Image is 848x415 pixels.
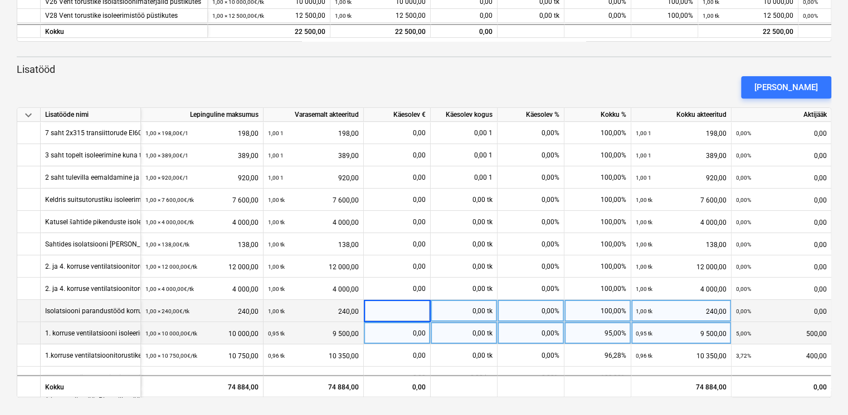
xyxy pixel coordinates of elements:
[736,166,827,189] div: 0,00
[703,9,793,23] div: 12 500,00
[564,9,631,23] div: 0,00%
[564,108,631,122] div: Kokku %
[736,211,827,234] div: 0,00
[268,122,359,145] div: 198,00
[736,152,751,159] small: 0,00%
[145,255,259,278] div: 12 000,00
[636,367,727,389] div: 1 561,00
[368,344,426,367] div: 0,00
[736,264,751,270] small: 0,00%
[45,300,153,322] div: Isolatsiooni parandustööd korrustel
[268,233,359,256] div: 138,00
[141,375,264,397] div: 74 884,00
[636,241,652,248] small: 1,00 tk
[212,25,325,39] div: 22 500,00
[736,189,827,211] div: 0,00
[368,144,426,166] div: 0,00
[145,322,259,345] div: 10 000,00
[268,322,359,345] div: 9 500,00
[736,241,751,248] small: 0,00%
[636,300,727,323] div: 240,00
[636,211,727,234] div: 4 000,00
[498,322,564,344] div: 0,00%
[368,367,426,389] div: 0,00
[636,144,727,167] div: 389,00
[636,175,651,181] small: 1,00 1
[268,189,359,211] div: 7 600,00
[498,344,564,367] div: 0,00%
[41,375,141,397] div: Kokku
[145,233,259,256] div: 138,00
[145,211,259,234] div: 4 000,00
[498,233,564,255] div: 0,00%
[631,375,732,397] div: 74 884,00
[741,76,831,98] button: [PERSON_NAME]
[45,122,180,144] div: 7 saht 2x315 transiittorude EI60 isoleerimine
[564,255,631,278] div: 100,00%
[698,24,798,38] div: 22 500,00
[268,241,285,248] small: 1,00 tk
[736,308,751,314] small: 0,00%
[736,122,827,145] div: 0,00
[498,166,564,189] div: 0,00%
[498,108,564,122] div: Käesolev %
[564,211,631,233] div: 100,00%
[564,144,631,166] div: 100,00%
[498,189,564,211] div: 0,00%
[268,330,285,337] small: 0,95 tk
[264,108,364,122] div: Varasemalt akteeritud
[268,353,285,359] small: 0,96 tk
[268,211,359,234] div: 4 000,00
[368,322,426,344] div: 0,00
[431,344,498,367] div: 0,00 tk
[145,308,189,314] small: 1,00 × 240,00€ / tk
[498,9,564,23] div: 0,00 tk
[45,189,194,210] div: Keldris suitsutorustiku isoleerimine ja plekitamine
[268,219,285,225] small: 1,00 tk
[368,255,426,278] div: 0,00
[754,80,818,95] div: [PERSON_NAME]
[368,166,426,189] div: 0,00
[732,375,832,397] div: 0,00
[431,233,498,255] div: 0,00 tk
[498,122,564,144] div: 0,00%
[736,197,751,203] small: 0,00%
[368,189,426,211] div: 0,00
[145,241,189,248] small: 1,00 × 138,00€ / tk
[736,130,751,136] small: 0,00%
[268,278,359,300] div: 4 000,00
[264,375,364,397] div: 74 884,00
[431,278,498,300] div: 0,00 tk
[736,322,827,345] div: 500,00
[431,9,498,23] div: 0,00
[431,166,498,189] div: 0,00 1
[145,344,259,367] div: 10 750,00
[145,367,259,389] div: 1 561,00
[368,233,426,255] div: 0,00
[368,278,426,300] div: 0,00
[498,367,564,389] div: 0,00%
[17,63,831,76] p: Lisatööd
[45,233,242,255] div: Sahtides isolatsiooni lahti lõikamised ja parandused.
[145,175,188,181] small: 1,00 × 920,00€ / 1
[364,375,431,397] div: 0,00
[736,175,751,181] small: 0,00%
[498,278,564,300] div: 0,00%
[335,13,352,19] small: 1,00 tk
[45,322,155,344] div: 1. korruse ventilatsiooni isoleerimine
[268,166,359,189] div: 920,00
[736,367,827,389] div: 0,00
[736,330,751,337] small: 5,00%
[45,344,209,366] div: 1.korruse ventilatsioonitorustike isolatsioonimaterjalid
[268,197,285,203] small: 1,00 tk
[564,122,631,144] div: 100,00%
[431,144,498,166] div: 0,00 1
[431,122,498,144] div: 0,00 1
[431,322,498,344] div: 0,00 tk
[636,189,727,211] div: 7 600,00
[732,108,832,122] div: Aktijääk
[368,122,426,144] div: 0,00
[145,197,194,203] small: 1,00 × 7 600,00€ / tk
[141,108,264,122] div: Lepinguline maksumus
[636,233,727,256] div: 138,00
